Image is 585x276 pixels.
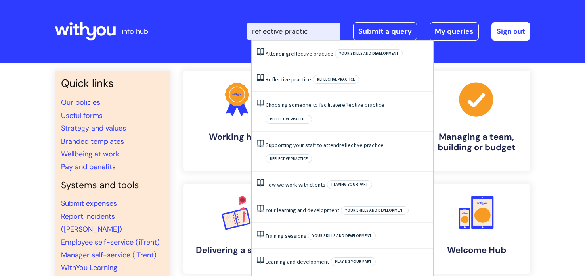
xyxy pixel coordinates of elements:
[266,50,333,57] a: Attendingreflective practice
[266,101,384,108] a: Choosing someone to facilitatereflective practice
[266,115,312,124] span: Reflective practice
[266,207,339,214] a: Your learning and development
[291,76,311,83] span: practice
[340,101,363,108] span: reflective
[429,245,524,255] h4: Welcome Hub
[339,141,363,149] span: reflective
[314,50,333,57] span: practice
[422,71,530,171] a: Managing a team, building or budget
[364,141,384,149] span: practice
[335,49,403,58] span: Your skills and development
[266,154,312,163] span: Reflective practice
[491,22,530,41] a: Sign out
[61,162,116,172] a: Pay and benefits
[289,50,312,57] span: reflective
[61,237,160,247] a: Employee self-service (iTrent)
[266,232,306,239] a: Training sessions
[266,258,329,265] a: Learning and development
[122,25,148,38] p: info hub
[313,75,359,84] span: Reflective practice
[365,101,384,108] span: practice
[430,22,479,41] a: My queries
[266,76,290,83] span: Reflective
[61,77,164,90] h3: Quick links
[61,250,157,260] a: Manager self-service (iTrent)
[61,263,117,272] a: WithYou Learning
[61,180,164,191] h4: Systems and tools
[266,76,311,83] a: Reflective practice
[308,232,376,240] span: Your skills and development
[422,184,530,274] a: Welcome Hub
[353,22,417,41] a: Submit a query
[266,141,384,149] a: Supporting your staff to attendreflective practice
[61,137,124,146] a: Branded templates
[61,199,117,208] a: Submit expenses
[331,257,376,266] span: Playing your part
[341,206,409,215] span: Your skills and development
[189,245,285,255] h4: Delivering a service
[189,132,285,142] h4: Working here
[61,212,122,234] a: Report incidents ([PERSON_NAME])
[61,98,100,107] a: Our policies
[266,181,325,188] a: How we work with clients
[429,132,524,153] h4: Managing a team, building or budget
[247,23,340,40] input: Search
[61,124,126,133] a: Strategy and values
[183,71,291,171] a: Working here
[61,111,103,120] a: Useful forms
[61,149,119,159] a: Wellbeing at work
[247,22,530,41] div: | -
[327,180,372,189] span: Playing your part
[183,184,291,274] a: Delivering a service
